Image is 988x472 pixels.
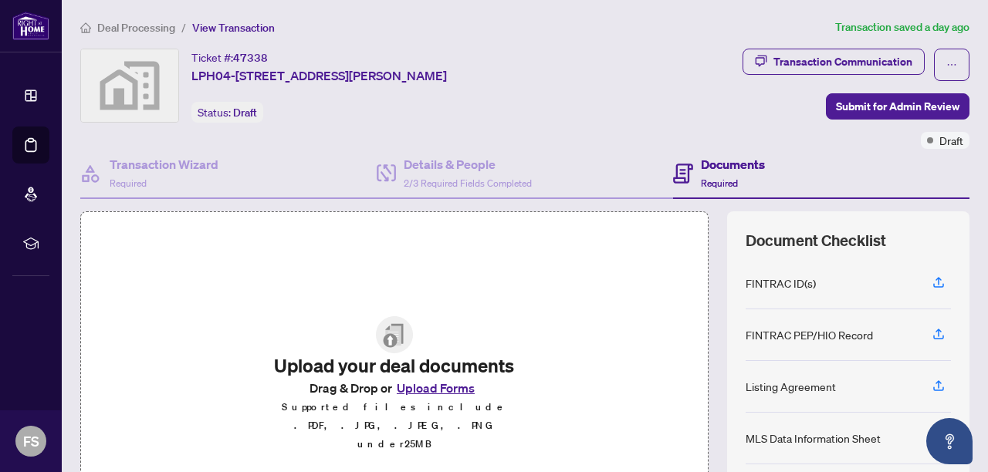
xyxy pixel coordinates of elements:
[404,155,532,174] h4: Details & People
[110,177,147,189] span: Required
[191,66,447,85] span: LPH04-[STREET_ADDRESS][PERSON_NAME]
[392,378,479,398] button: Upload Forms
[310,378,479,398] span: Drag & Drop or
[269,353,520,378] h2: Upload your deal documents
[701,177,738,189] span: Required
[746,430,881,447] div: MLS Data Information Sheet
[701,155,765,174] h4: Documents
[826,93,969,120] button: Submit for Admin Review
[233,51,268,65] span: 47338
[233,106,257,120] span: Draft
[946,59,957,70] span: ellipsis
[110,155,218,174] h4: Transaction Wizard
[835,19,969,36] article: Transaction saved a day ago
[12,12,49,40] img: logo
[376,316,413,353] img: File Upload
[256,304,533,466] span: File UploadUpload your deal documentsDrag & Drop orUpload FormsSupported files include .PDF, .JPG...
[746,326,873,343] div: FINTRAC PEP/HIO Record
[404,177,532,189] span: 2/3 Required Fields Completed
[746,378,836,395] div: Listing Agreement
[926,418,973,464] button: Open asap
[181,19,186,36] li: /
[269,398,520,453] p: Supported files include .PDF, .JPG, .JPEG, .PNG under 25 MB
[746,230,886,251] span: Document Checklist
[191,49,268,66] div: Ticket #:
[746,275,816,292] div: FINTRAC ID(s)
[97,21,175,35] span: Deal Processing
[836,94,959,119] span: Submit for Admin Review
[23,430,39,452] span: FS
[743,49,925,75] button: Transaction Communication
[81,49,178,122] img: svg%3e
[939,132,963,149] span: Draft
[80,22,91,33] span: home
[192,21,275,35] span: View Transaction
[191,102,263,123] div: Status:
[773,49,912,74] div: Transaction Communication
